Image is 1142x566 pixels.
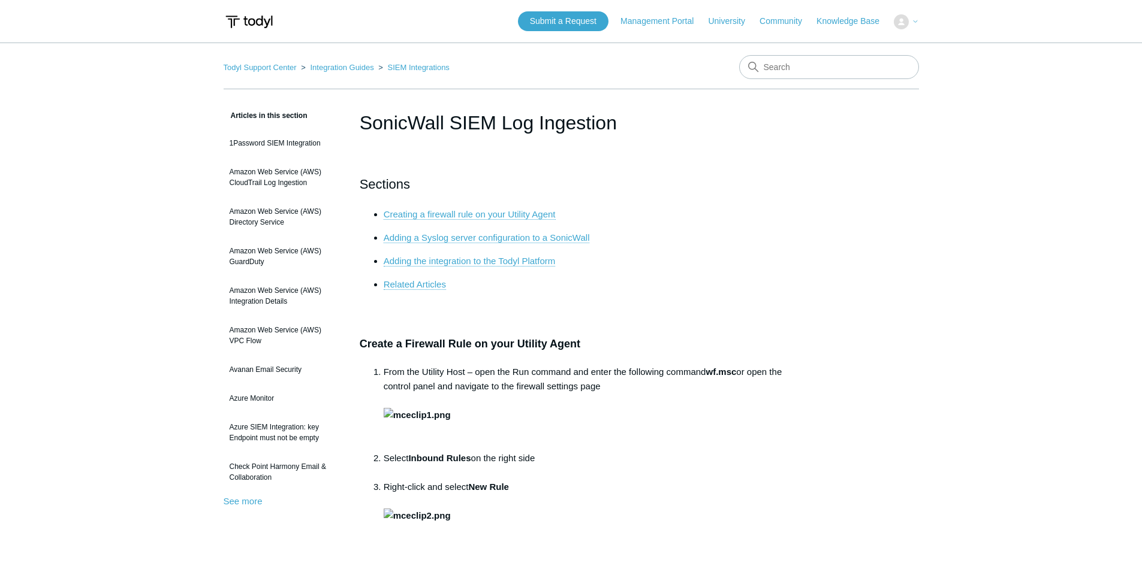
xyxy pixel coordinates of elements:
img: mceclip1.png [384,408,451,422]
a: Adding the integration to the Todyl Platform [384,256,556,267]
input: Search [739,55,919,79]
a: Amazon Web Service (AWS) CloudTrail Log Ingestion [224,161,342,194]
span: Articles in this section [224,111,308,120]
li: Todyl Support Center [224,63,299,72]
a: Todyl Support Center [224,63,297,72]
img: Todyl Support Center Help Center home page [224,11,275,33]
li: Right-click and select [384,480,783,566]
a: University [708,15,757,28]
li: From the Utility Host – open the Run command and enter the following command or open the control ... [384,365,783,451]
strong: wf.msc [706,367,736,377]
a: Submit a Request [518,11,608,31]
a: Amazon Web Service (AWS) Integration Details [224,279,342,313]
a: Integration Guides [310,63,373,72]
li: SIEM Integrations [376,63,450,72]
a: Related Articles [384,279,446,290]
a: Community [760,15,814,28]
a: Azure SIEM Integration: key Endpoint must not be empty [224,416,342,449]
a: Adding a Syslog server configuration to a SonicWall [384,232,590,243]
h2: Sections [360,174,783,195]
strong: New Rule [468,482,509,492]
a: Avanan Email Security [224,358,342,381]
a: Check Point Harmony Email & Collaboration [224,455,342,489]
img: mceclip2.png [384,509,451,523]
a: Creating a firewall rule on your Utility Agent [384,209,556,220]
a: Amazon Web Service (AWS) VPC Flow [224,319,342,352]
li: Integration Guides [299,63,376,72]
a: Management Portal [620,15,706,28]
a: 1Password SIEM Integration [224,132,342,155]
a: Amazon Web Service (AWS) Directory Service [224,200,342,234]
a: Azure Monitor [224,387,342,410]
a: Knowledge Base [816,15,891,28]
h3: Create a Firewall Rule on your Utility Agent [360,335,783,353]
li: Select on the right side [384,451,783,480]
h1: SonicWall SIEM Log Ingestion [360,108,783,137]
a: Amazon Web Service (AWS) GuardDuty [224,240,342,273]
a: SIEM Integrations [388,63,450,72]
strong: Inbound Rules [408,453,471,463]
a: See more [224,496,263,506]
